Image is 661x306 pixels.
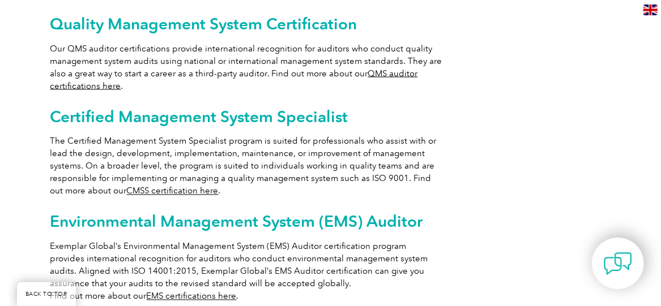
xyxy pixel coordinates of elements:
img: en [643,5,658,15]
h2: Certified Management System Specialist [50,107,443,126]
p: Exemplar Global’s Environmental Management System (EMS) Auditor certification program provides in... [50,240,443,303]
h2: Environmental Management System (EMS) Auditor [50,213,443,231]
p: Our QMS auditor certifications provide international recognition for auditors who conduct quality... [50,42,443,92]
img: contact-chat.png [604,249,632,278]
a: QMS auditor certifications here [50,68,418,91]
h2: Quality Management System Certification [50,15,443,33]
a: BACK TO TOP [17,282,76,306]
p: The Certified Management System Specialist program is suited for professionals who assist with or... [50,135,443,197]
a: CMSS certification here [127,186,219,196]
a: EMS certifications here [147,291,237,301]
